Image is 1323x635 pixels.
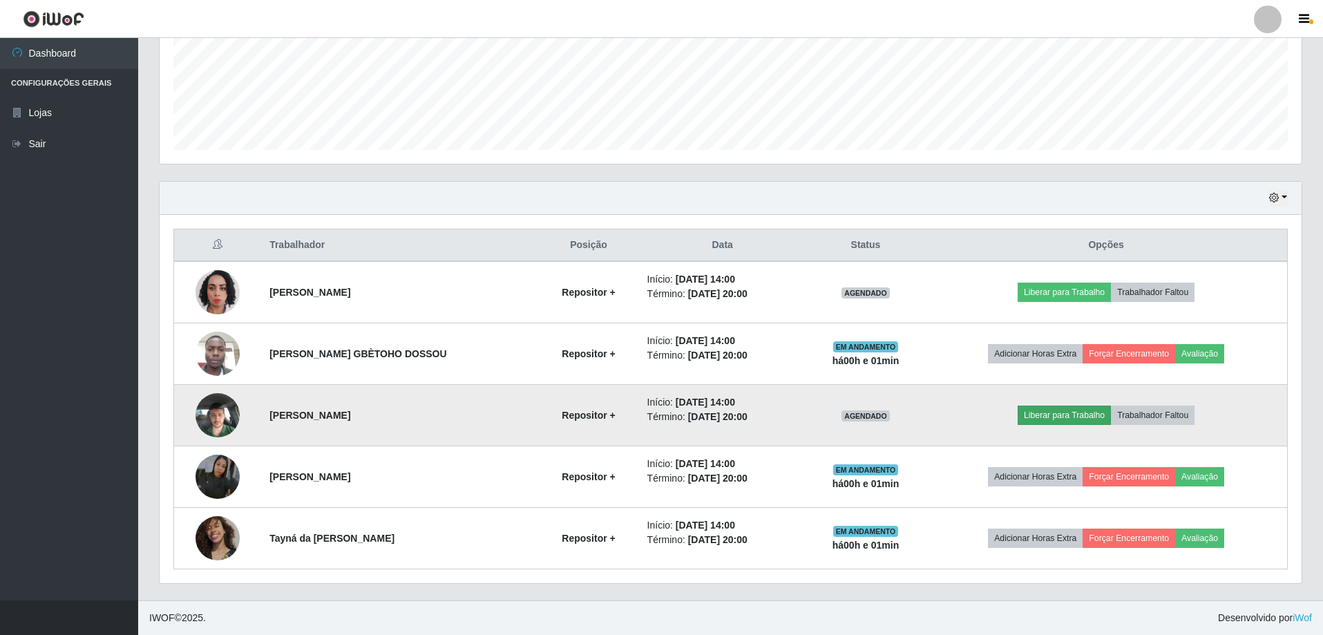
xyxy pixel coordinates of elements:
[1175,529,1224,548] button: Avaliação
[269,410,350,421] strong: [PERSON_NAME]
[988,467,1083,486] button: Adicionar Horas Extra
[647,395,798,410] li: Início:
[676,335,735,346] time: [DATE] 14:00
[833,341,899,352] span: EM ANDAMENTO
[647,287,798,301] li: Término:
[833,526,899,537] span: EM ANDAMENTO
[149,611,206,625] span: © 2025 .
[1083,467,1175,486] button: Forçar Encerramento
[647,471,798,486] li: Término:
[196,324,240,383] img: 1747661300950.jpeg
[688,288,748,299] time: [DATE] 20:00
[832,355,900,366] strong: há 00 h e 01 min
[1175,344,1224,363] button: Avaliação
[149,612,175,623] span: IWOF
[833,464,899,475] span: EM ANDAMENTO
[269,533,394,544] strong: Tayná da [PERSON_NAME]
[562,410,615,421] strong: Repositor +
[806,229,925,262] th: Status
[1083,344,1175,363] button: Forçar Encerramento
[196,455,240,499] img: 1748953522283.jpeg
[538,229,638,262] th: Posição
[676,397,735,408] time: [DATE] 14:00
[1111,283,1194,302] button: Trabalhador Faltou
[1218,611,1312,625] span: Desenvolvido por
[676,520,735,531] time: [DATE] 14:00
[647,457,798,471] li: Início:
[841,410,890,421] span: AGENDADO
[562,287,615,298] strong: Repositor +
[676,458,735,469] time: [DATE] 14:00
[688,473,748,484] time: [DATE] 20:00
[1175,467,1224,486] button: Avaliação
[832,540,900,551] strong: há 00 h e 01 min
[1018,406,1111,425] button: Liberar para Trabalho
[676,274,735,285] time: [DATE] 14:00
[1293,612,1312,623] a: iWof
[688,534,748,545] time: [DATE] 20:00
[647,334,798,348] li: Início:
[1018,283,1111,302] button: Liberar para Trabalho
[23,10,84,28] img: CoreUI Logo
[647,348,798,363] li: Término:
[1111,406,1194,425] button: Trabalhador Faltou
[562,471,615,482] strong: Repositor +
[988,344,1083,363] button: Adicionar Horas Extra
[988,529,1083,548] button: Adicionar Horas Extra
[196,516,240,560] img: 1754526685237.jpeg
[647,272,798,287] li: Início:
[647,533,798,547] li: Término:
[832,478,900,489] strong: há 00 h e 01 min
[1083,529,1175,548] button: Forçar Encerramento
[269,287,350,298] strong: [PERSON_NAME]
[647,518,798,533] li: Início:
[196,243,240,341] img: 1745611650162.jpeg
[688,350,748,361] time: [DATE] 20:00
[688,411,748,422] time: [DATE] 20:00
[925,229,1287,262] th: Opções
[261,229,538,262] th: Trabalhador
[841,287,890,298] span: AGENDADO
[269,348,446,359] strong: [PERSON_NAME] GBÈTOHO DOSSOU
[196,386,240,444] img: 1748343495285.jpeg
[562,533,615,544] strong: Repositor +
[269,471,350,482] strong: [PERSON_NAME]
[639,229,806,262] th: Data
[562,348,615,359] strong: Repositor +
[647,410,798,424] li: Término:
